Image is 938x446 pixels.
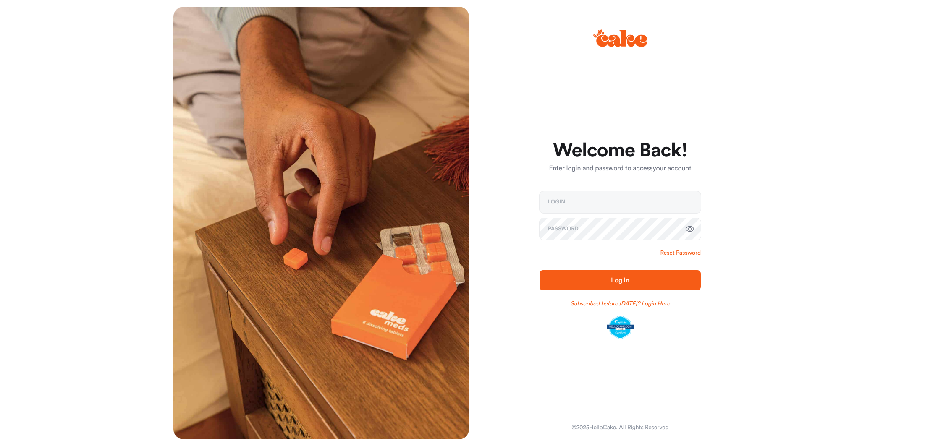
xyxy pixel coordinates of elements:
a: Reset Password [660,249,701,257]
span: Log In [611,277,629,284]
img: legit-script-certified.png [607,316,634,339]
h1: Welcome Back! [540,141,701,161]
button: Log In [540,270,701,290]
div: © 2025 HelloCake. All Rights Reserved [571,423,668,432]
a: Subscribed before [DATE]? Login Here [571,300,670,308]
p: Enter login and password to access your account [540,164,701,174]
